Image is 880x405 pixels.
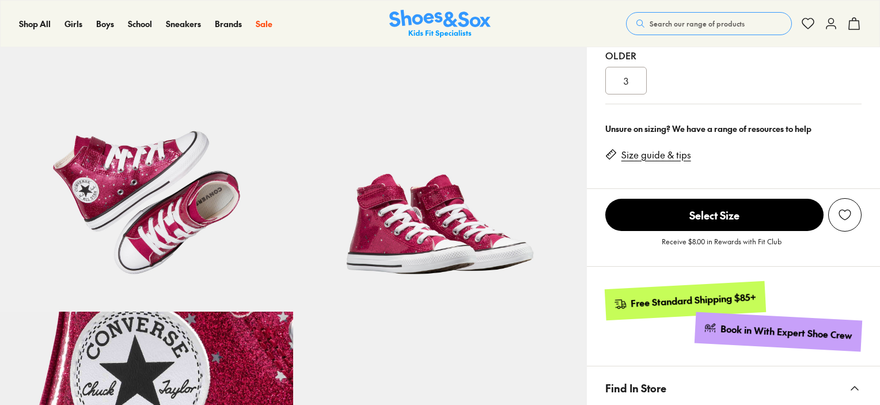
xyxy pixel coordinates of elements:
[256,18,272,29] span: Sale
[293,18,586,311] img: 7-557309_1
[65,18,82,29] span: Girls
[650,18,745,29] span: Search our range of products
[624,74,628,88] span: 3
[128,18,152,30] a: School
[604,281,765,320] a: Free Standard Shipping $85+
[215,18,242,29] span: Brands
[828,198,862,232] button: Add to Wishlist
[166,18,201,30] a: Sneakers
[19,18,51,30] a: Shop All
[96,18,114,30] a: Boys
[128,18,152,29] span: School
[621,149,691,161] a: Size guide & tips
[389,10,491,38] img: SNS_Logo_Responsive.svg
[166,18,201,29] span: Sneakers
[256,18,272,30] a: Sale
[19,18,51,29] span: Shop All
[630,291,756,310] div: Free Standard Shipping $85+
[605,123,862,135] div: Unsure on sizing? We have a range of resources to help
[605,198,824,232] button: Select Size
[662,236,782,257] p: Receive $8.00 in Rewards with Fit Club
[96,18,114,29] span: Boys
[605,48,862,62] div: Older
[65,18,82,30] a: Girls
[605,199,824,231] span: Select Size
[605,371,666,405] span: Find In Store
[389,10,491,38] a: Shoes & Sox
[215,18,242,30] a: Brands
[720,323,853,342] div: Book in With Expert Shoe Crew
[695,312,862,352] a: Book in With Expert Shoe Crew
[626,12,792,35] button: Search our range of products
